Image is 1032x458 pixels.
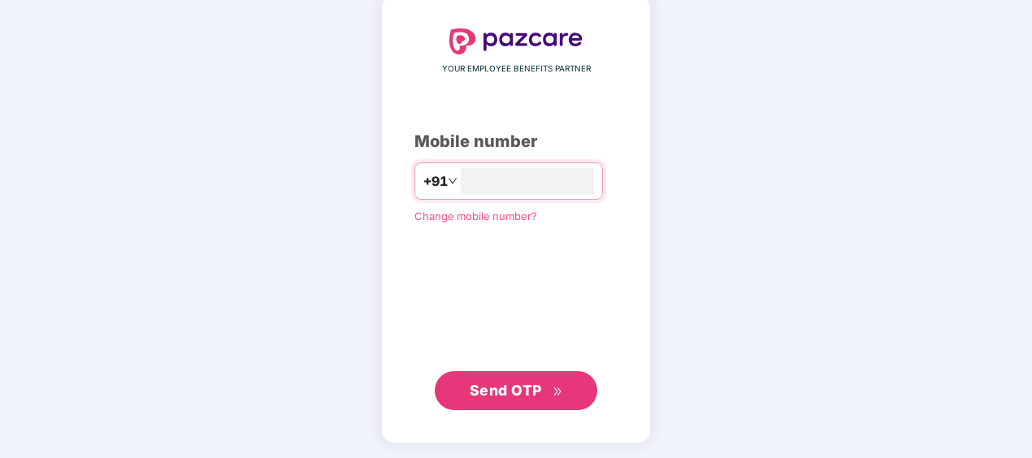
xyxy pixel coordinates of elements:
[470,382,542,399] span: Send OTP
[442,63,591,76] span: YOUR EMPLOYEE BENEFITS PARTNER
[414,129,618,154] div: Mobile number
[414,210,537,223] a: Change mobile number?
[553,387,563,397] span: double-right
[435,371,597,410] button: Send OTPdouble-right
[448,176,457,186] span: down
[423,171,448,192] span: +91
[449,28,583,54] img: logo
